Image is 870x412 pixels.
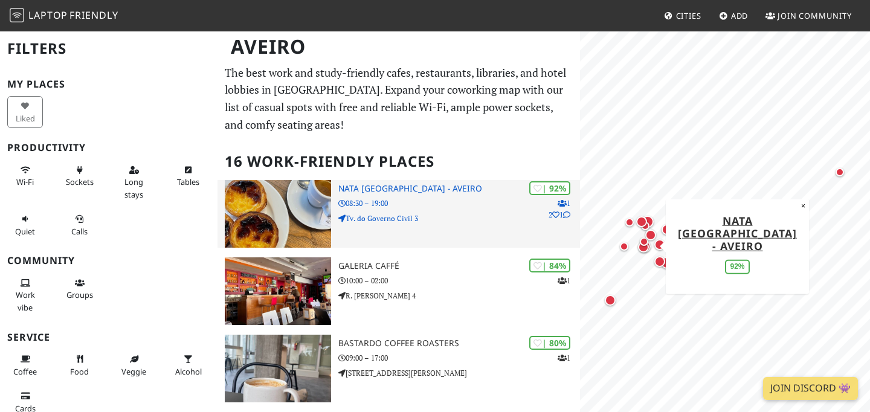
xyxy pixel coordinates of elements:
a: NATA [GEOGRAPHIC_DATA] - Aveiro [678,213,797,253]
img: NATA Lisboa - Aveiro [225,180,331,248]
p: 10:00 – 02:00 [338,275,580,286]
div: | 80% [529,336,570,350]
span: Cities [676,10,701,21]
span: Coffee [13,366,37,377]
div: Map marker [659,222,675,237]
span: Work-friendly tables [177,176,199,187]
a: Add [714,5,753,27]
button: Calls [62,209,97,241]
span: People working [16,289,35,312]
p: 1 2 1 [549,198,570,220]
div: 92% [725,260,749,274]
button: Sockets [62,160,97,192]
h1: Aveiro [221,30,578,63]
span: Food [70,366,89,377]
p: R. [PERSON_NAME] 4 [338,290,580,301]
button: Groups [62,273,97,305]
a: Bastardo Coffee Roasters | 80% 1 Bastardo Coffee Roasters 09:00 – 17:00 [STREET_ADDRESS][PERSON_N... [217,335,580,402]
button: Quiet [7,209,43,241]
button: Close popup [797,199,809,212]
img: Galeria Caffé [225,257,331,325]
p: 08:30 – 19:00 [338,198,580,209]
div: Map marker [636,238,653,255]
button: Food [62,349,97,381]
h3: Bastardo Coffee Roasters [338,338,580,349]
h2: 16 Work-Friendly Places [225,143,573,180]
h3: Productivity [7,142,210,153]
a: NATA Lisboa - Aveiro | 92% 121 NATA [GEOGRAPHIC_DATA] - Aveiro 08:30 – 19:00 Tv. do Governo Civil 3 [217,180,580,248]
span: Power sockets [66,176,94,187]
p: [STREET_ADDRESS][PERSON_NAME] [338,367,580,379]
div: Map marker [643,227,659,243]
span: Long stays [124,176,143,199]
h3: My Places [7,79,210,90]
span: Group tables [66,289,93,300]
button: Tables [170,160,206,192]
span: Alcohol [175,366,202,377]
p: Tv. do Governo Civil 3 [338,213,580,224]
p: 09:00 – 17:00 [338,352,580,364]
span: Quiet [15,226,35,237]
h3: NATA [GEOGRAPHIC_DATA] - Aveiro [338,184,580,194]
a: Join Community [761,5,857,27]
div: Map marker [659,254,675,271]
div: | 92% [529,181,570,195]
div: Map marker [639,213,656,230]
span: Friendly [69,8,118,22]
div: Map marker [652,254,668,269]
div: Map marker [833,165,847,179]
a: Join Discord 👾 [763,377,858,400]
button: Work vibe [7,273,43,317]
a: Cities [659,5,706,27]
span: Video/audio calls [71,226,88,237]
img: LaptopFriendly [10,8,24,22]
div: Map marker [602,292,618,308]
button: Wi-Fi [7,160,43,192]
span: Veggie [121,366,146,377]
button: Coffee [7,349,43,381]
div: Map marker [652,237,668,253]
div: Map marker [638,219,652,233]
p: 1 [558,352,570,364]
img: Bastardo Coffee Roasters [225,335,331,402]
h3: Service [7,332,210,343]
div: Map marker [636,239,651,255]
h3: Galeria Caffé [338,261,580,271]
div: Map marker [634,214,649,230]
p: The best work and study-friendly cafes, restaurants, libraries, and hotel lobbies in [GEOGRAPHIC_... [225,64,573,134]
h3: Community [7,255,210,266]
p: 1 [558,275,570,286]
button: Long stays [116,160,152,204]
div: Map marker [617,239,631,254]
a: LaptopFriendly LaptopFriendly [10,5,118,27]
button: Alcohol [170,349,206,381]
div: | 84% [529,259,570,272]
button: Veggie [116,349,152,381]
span: Add [731,10,749,21]
div: Map marker [637,234,651,249]
span: Laptop [28,8,68,22]
div: Map marker [622,215,637,230]
span: Stable Wi-Fi [16,176,34,187]
a: Galeria Caffé | 84% 1 Galeria Caffé 10:00 – 02:00 R. [PERSON_NAME] 4 [217,257,580,325]
h2: Filters [7,30,210,67]
span: Join Community [778,10,852,21]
